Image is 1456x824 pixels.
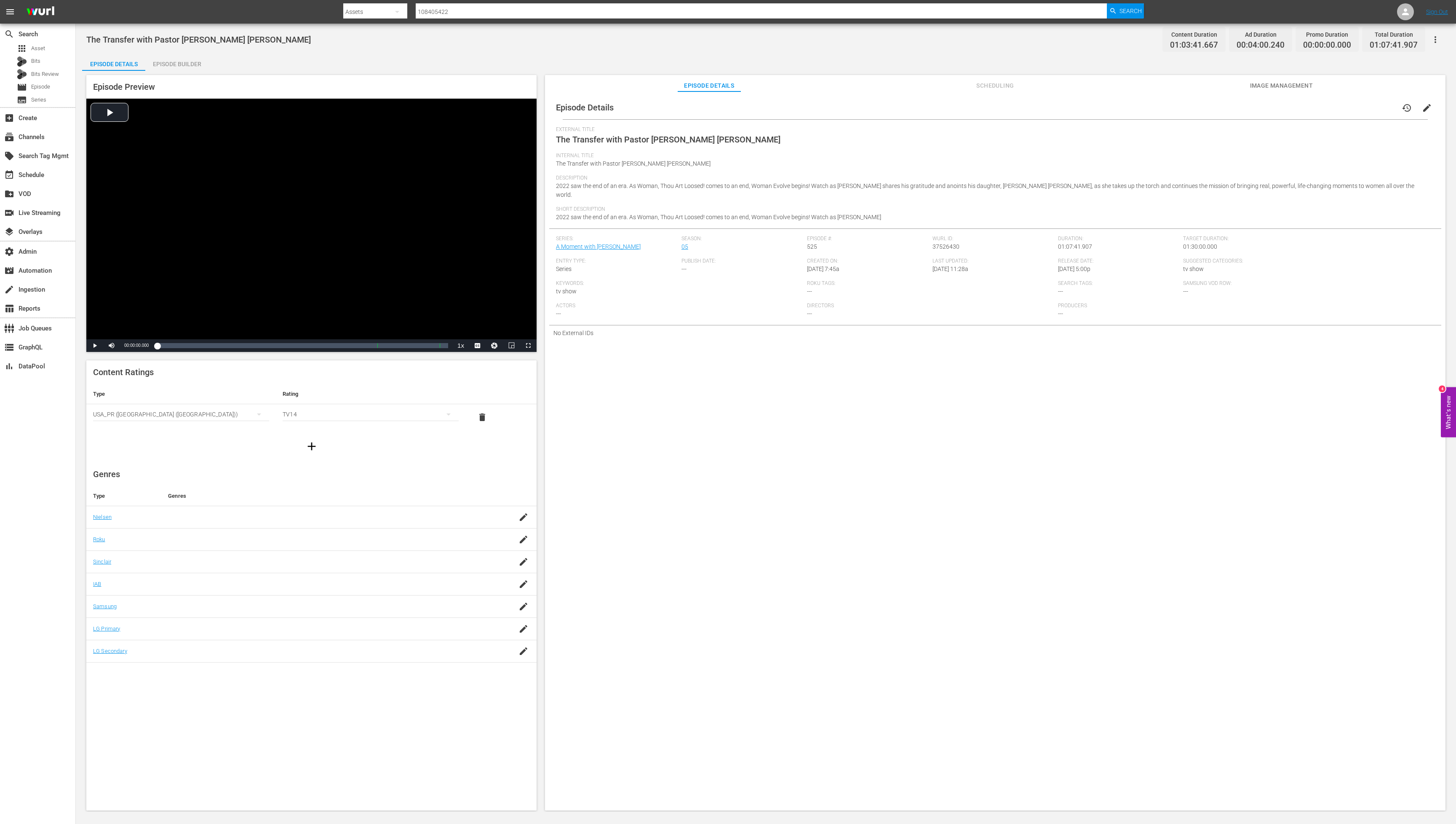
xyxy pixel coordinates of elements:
span: [DATE] 5:00p [1058,266,1090,272]
span: Channels [4,132,14,142]
span: Actors [556,303,803,309]
button: history [1397,98,1417,118]
a: LG Secondary [93,648,127,654]
span: Publish Date: [681,258,803,265]
button: Mute [103,339,120,352]
img: ans4CAIJ8jUAAAAAAAAAAAAAAAAAAAAAAAAgQb4GAAAAAAAAAAAAAAAAAAAAAAAAJMjXAAAAAAAAAAAAAAAAAAAAAAAAgAT5G... [20,2,61,22]
span: 01:07:41.907 [1370,40,1418,50]
span: Duration: [1058,236,1179,242]
span: Samsung VOD Row: [1183,280,1304,287]
div: Progress Bar [157,343,448,348]
span: [DATE] 11:28a [932,266,968,272]
span: Overlays [4,227,14,237]
span: 00:00:00.000 [124,343,149,348]
button: Playback Rate [452,339,469,352]
a: Roku [93,536,105,542]
span: --- [681,266,687,272]
span: Search [4,29,14,39]
span: edit [1422,103,1432,113]
span: Asset [17,43,27,54]
span: Episode [31,83,50,91]
a: Samsung [93,603,117,609]
button: Open Feedback Widget [1441,387,1456,437]
span: Wurl ID: [932,236,1054,242]
span: External Title [556,126,1430,133]
a: Sign Out [1426,8,1448,15]
a: 05 [681,243,688,250]
span: Admin [4,247,14,257]
span: Episode #: [807,236,928,242]
span: Genres [93,469,120,479]
span: Directors [807,303,1054,309]
span: Release Date: [1058,258,1179,265]
span: Created On: [807,258,928,265]
span: Internal Title [556,153,1430,159]
button: Picture-in-Picture [503,339,520,352]
span: Automation [4,266,14,276]
a: IAB [93,581,101,587]
span: 01:03:41.667 [1170,40,1218,50]
a: A Moment with [PERSON_NAME] [556,243,641,250]
span: --- [1058,288,1063,295]
button: Play [86,339,103,352]
span: Episode Preview [93,82,155,92]
span: Live Streaming [4,208,14,218]
span: tv show [1183,266,1204,272]
span: Description [556,175,1430,182]
span: DataPool [4,361,14,371]
span: Target Duration: [1183,236,1430,242]
span: 2022 saw the end of an era. As Woman, Thou Art Loosed! comes to an end, Woman Evolve begins! Watc... [556,183,1414,198]
button: edit [1417,98,1437,118]
div: Promo Duration [1303,29,1351,40]
div: Episode Builder [145,54,208,74]
span: 00:00:00.000 [1303,40,1351,50]
span: Create [4,113,14,123]
span: Episode Details [556,102,614,113]
button: Episode Details [82,54,145,71]
span: --- [556,310,561,317]
span: Episode Details [678,81,741,91]
span: 2022 saw the end of an era. As Woman, Thou Art Loosed! comes to an end, Woman Evolve begins! Watc... [556,214,881,220]
div: No External IDs [549,325,1441,341]
button: Fullscreen [520,339,537,352]
button: Search [1107,3,1144,19]
span: Schedule [4,170,14,180]
span: Last Updated: [932,258,1054,265]
span: --- [1183,288,1188,295]
div: USA_PR ([GEOGRAPHIC_DATA] ([GEOGRAPHIC_DATA])) [93,403,269,426]
span: Search Tag Mgmt [4,151,14,161]
span: Content Ratings [93,367,154,377]
span: Season: [681,236,803,242]
button: Jump To Time [486,339,503,352]
span: Image Management [1250,81,1313,91]
span: Entry Type: [556,258,677,265]
th: Rating [276,384,465,404]
span: Ingestion [4,285,14,295]
table: simple table [86,384,537,430]
div: 4 [1439,385,1445,392]
span: Keywords: [556,280,803,287]
span: history [1402,103,1412,113]
span: tv show [556,288,577,295]
a: Nielsen [93,514,112,520]
span: Series: [556,236,677,242]
span: Scheduling [964,81,1027,91]
span: The Transfer with Pastor [PERSON_NAME] [PERSON_NAME] [86,35,311,45]
button: delete [472,407,492,427]
span: VOD [4,189,14,199]
span: 525 [807,243,817,250]
span: The Transfer with Pastor [PERSON_NAME] [PERSON_NAME] [556,160,711,167]
span: Asset [31,44,45,53]
span: --- [807,288,812,295]
span: Roku Tags: [807,280,1054,287]
th: Genres [161,486,486,506]
span: Episode [17,82,27,92]
span: 37526430 [932,243,959,250]
div: Bits [17,56,27,67]
span: menu [5,7,15,17]
span: 01:30:00.000 [1183,243,1217,250]
div: Bits Review [17,69,27,79]
span: 01:07:41.907 [1058,243,1092,250]
div: Episode Details [82,54,145,74]
button: Episode Builder [145,54,208,71]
